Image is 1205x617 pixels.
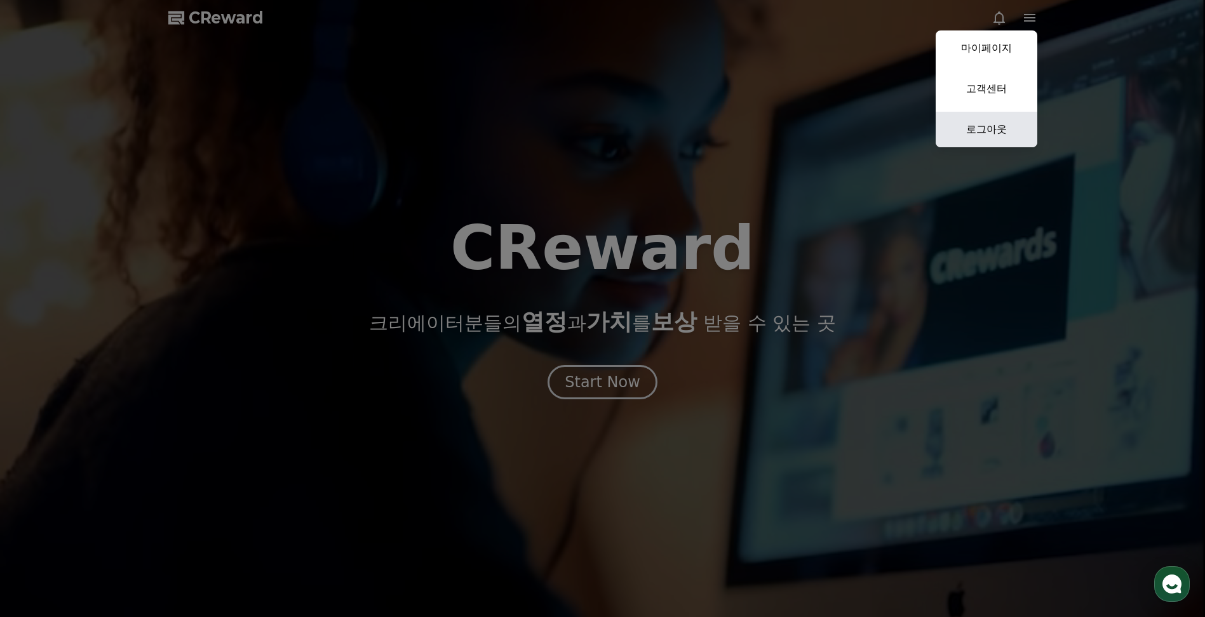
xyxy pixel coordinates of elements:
[84,402,164,434] a: 대화
[4,402,84,434] a: 홈
[40,421,48,432] span: 홈
[164,402,244,434] a: 설정
[936,30,1037,147] button: 마이페이지 고객센터 로그아웃
[196,421,212,432] span: 설정
[936,30,1037,66] a: 마이페이지
[936,71,1037,107] a: 고객센터
[116,422,131,432] span: 대화
[936,112,1037,147] a: 로그아웃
